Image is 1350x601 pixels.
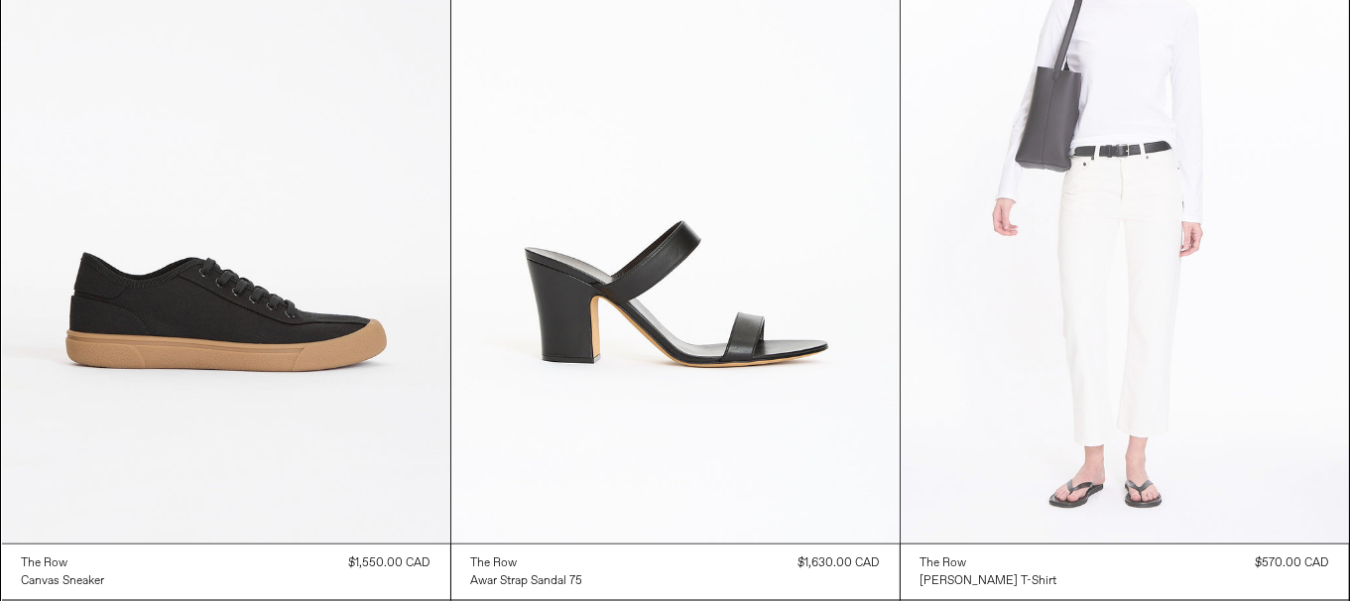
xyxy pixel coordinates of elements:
div: The Row [22,555,68,572]
div: $1,630.00 CAD [798,554,880,572]
a: Awar Strap Sandal 75 [471,572,583,590]
a: [PERSON_NAME] T-Shirt [920,572,1057,590]
a: Canvas Sneaker [22,572,105,590]
div: Awar Strap Sandal 75 [471,573,583,590]
div: The Row [920,555,967,572]
a: The Row [471,554,583,572]
div: Canvas Sneaker [22,573,105,590]
div: The Row [471,555,518,572]
a: The Row [22,554,105,572]
div: [PERSON_NAME] T-Shirt [920,573,1057,590]
div: $1,550.00 CAD [349,554,430,572]
a: The Row [920,554,1057,572]
div: $570.00 CAD [1256,554,1329,572]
